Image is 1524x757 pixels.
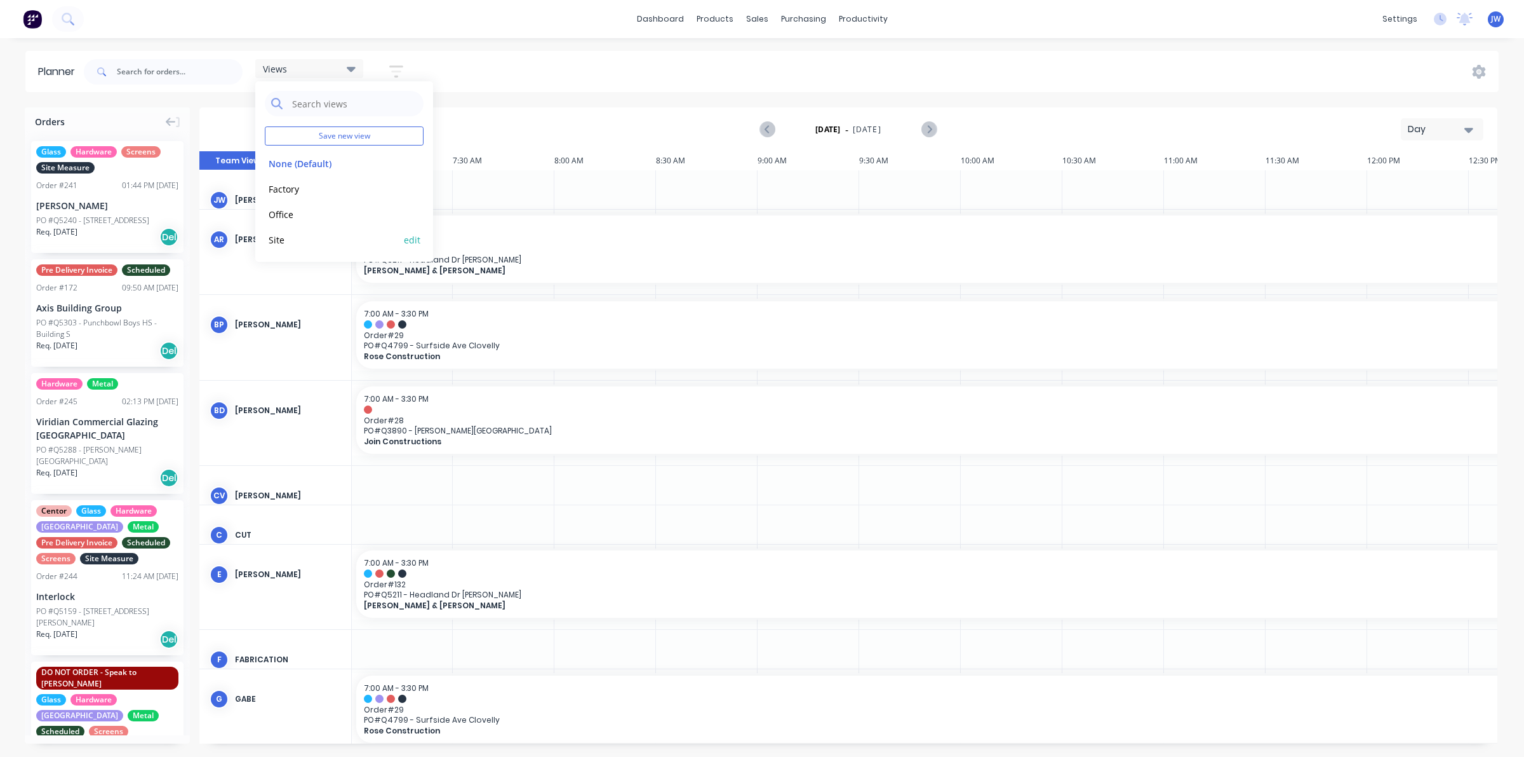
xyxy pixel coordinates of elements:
[291,91,417,116] input: Search views
[199,151,276,170] button: Team View
[89,726,128,737] span: Screens
[1408,123,1466,136] div: Day
[36,378,83,390] span: Hardware
[36,226,77,238] span: Req. [DATE]
[36,571,77,582] div: Order # 244
[36,317,178,340] div: PO #Q5303 - Punchbowl Boys HS - Building S
[36,726,84,737] span: Scheduled
[210,230,229,249] div: AR
[36,396,77,407] div: Order # 245
[364,683,429,693] span: 7:00 AM - 3:30 PM
[36,162,95,174] span: Site Measure
[121,146,161,158] span: Screens
[70,146,117,158] span: Hardware
[36,537,117,549] span: Pre Delivery Invoice
[80,553,138,564] span: Site Measure
[235,654,341,665] div: Fabrication
[128,710,159,721] span: Metal
[122,264,170,276] span: Scheduled
[36,606,178,629] div: PO #Q5159 - [STREET_ADDRESS][PERSON_NAME]
[265,207,400,221] button: Office
[554,151,656,170] div: 8:00 AM
[210,191,229,210] div: jw
[859,151,961,170] div: 9:30 AM
[364,557,429,568] span: 7:00 AM - 3:30 PM
[122,282,178,294] div: 09:50 AM [DATE]
[210,526,229,545] div: C
[36,444,178,467] div: PO #Q5288 - [PERSON_NAME][GEOGRAPHIC_DATA]
[235,405,341,416] div: [PERSON_NAME]
[210,401,229,420] div: BD
[36,629,77,640] span: Req. [DATE]
[740,10,775,29] div: sales
[117,59,243,85] input: Search for orders...
[210,486,229,505] div: Cv
[122,537,170,549] span: Scheduled
[210,650,229,669] div: F
[690,10,740,29] div: products
[36,505,72,517] span: Centor
[36,301,178,315] div: Axis Building Group
[263,62,287,76] span: Views
[159,228,178,247] div: Del
[1367,151,1469,170] div: 12:00 PM
[1401,118,1483,140] button: Day
[36,521,123,533] span: [GEOGRAPHIC_DATA]
[38,64,81,79] div: Planner
[36,710,123,721] span: [GEOGRAPHIC_DATA]
[235,319,341,331] div: [PERSON_NAME]
[235,693,341,705] div: Gabe
[235,490,341,501] div: [PERSON_NAME]
[1376,10,1424,29] div: settings
[210,565,229,584] div: E
[36,667,178,690] span: DO NOT ORDER - Speak to [PERSON_NAME]
[36,590,178,603] div: Interlock
[921,121,936,137] button: Next page
[36,146,66,158] span: Glass
[775,10,832,29] div: purchasing
[364,308,429,319] span: 7:00 AM - 3:30 PM
[265,156,400,170] button: None (Default)
[122,180,178,191] div: 01:44 PM [DATE]
[159,468,178,488] div: Del
[1491,13,1501,25] span: JW
[235,234,341,245] div: [PERSON_NAME]
[853,124,881,135] span: [DATE]
[36,282,77,294] div: Order # 172
[265,181,400,196] button: Factory
[36,180,77,191] div: Order # 241
[87,378,118,390] span: Metal
[404,233,420,246] button: edit
[832,10,894,29] div: productivity
[210,315,229,334] div: bp
[1266,151,1367,170] div: 11:30 AM
[36,264,117,276] span: Pre Delivery Invoice
[631,10,690,29] a: dashboard
[265,232,400,247] button: Site
[159,341,178,360] div: Del
[235,529,341,541] div: Cut
[1062,151,1164,170] div: 10:30 AM
[235,194,341,206] div: [PERSON_NAME] (You)
[845,122,848,137] span: -
[122,396,178,407] div: 02:13 PM [DATE]
[453,151,554,170] div: 7:30 AM
[128,521,159,533] span: Metal
[36,215,149,226] div: PO #Q5240 - [STREET_ADDRESS]
[815,124,841,135] strong: [DATE]
[35,115,65,128] span: Orders
[36,340,77,351] span: Req. [DATE]
[23,10,42,29] img: Factory
[36,553,76,564] span: Screens
[235,569,341,580] div: [PERSON_NAME]
[36,199,178,212] div: [PERSON_NAME]
[36,694,66,706] span: Glass
[761,121,775,137] button: Previous page
[110,505,157,517] span: Hardware
[159,630,178,649] div: Del
[364,393,429,404] span: 7:00 AM - 3:30 PM
[36,415,178,442] div: Viridian Commercial Glazing [GEOGRAPHIC_DATA]
[265,126,424,146] button: Save new view
[36,467,77,479] span: Req. [DATE]
[122,571,178,582] div: 11:24 AM [DATE]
